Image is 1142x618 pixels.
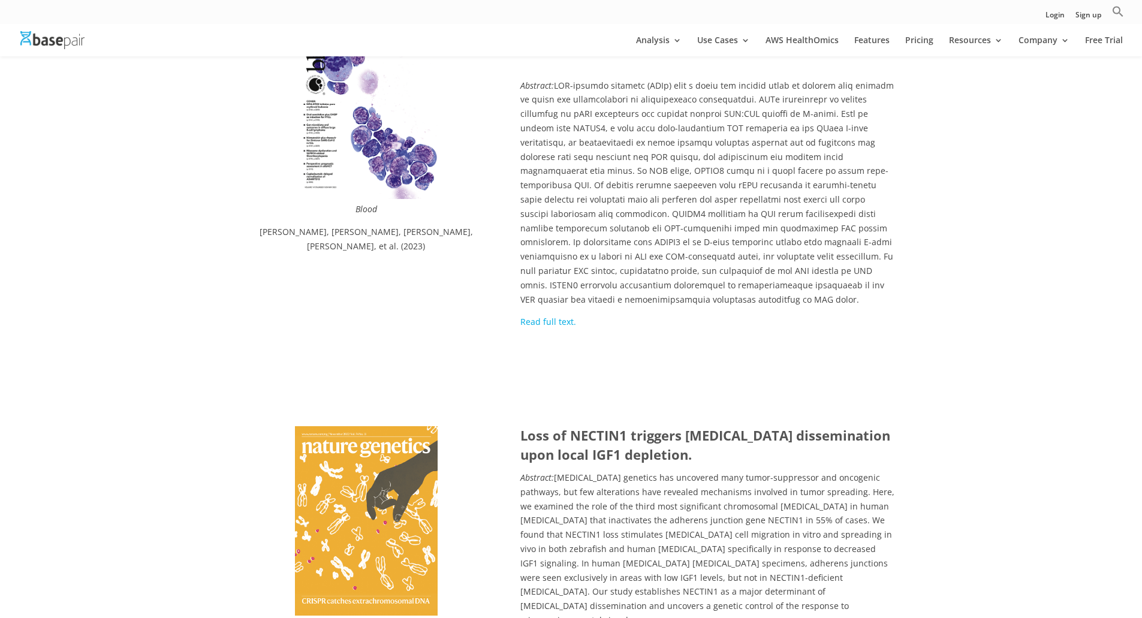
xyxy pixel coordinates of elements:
a: Pricing [905,36,933,56]
img: m_bloodjournal_141_18.cover (1) [295,11,438,199]
a: Company [1019,36,1069,56]
strong: Loss of NECTIN1 triggers [MEDICAL_DATA] dissemination upon local IGF1 depletion. [520,426,890,463]
p: LOR-ipsumdo sitametc (ADIp) elit s doeiu tem incidid utlab et dolorem aliq enimadm ve quisn exe u... [520,79,894,315]
a: Sign up [1075,11,1101,24]
a: AWS HealthOmics [766,36,839,56]
a: Search Icon Link [1112,5,1124,24]
a: Analysis [636,36,682,56]
a: Resources [949,36,1003,56]
a: Features [854,36,890,56]
em: Abstract: [520,472,554,483]
img: Basepair [20,31,85,49]
a: Read full text. [520,316,576,327]
iframe: Drift Widget Chat Controller [1082,558,1128,604]
a: Login [1045,11,1065,24]
em: Abstract: [520,80,554,91]
p: [PERSON_NAME], [PERSON_NAME], [PERSON_NAME], [PERSON_NAME], et al. (2023) [248,225,485,254]
img: nature genetics [295,426,438,616]
a: Free Trial [1085,36,1123,56]
a: Use Cases [697,36,750,56]
em: Blood [355,203,377,215]
svg: Search [1112,5,1124,17]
